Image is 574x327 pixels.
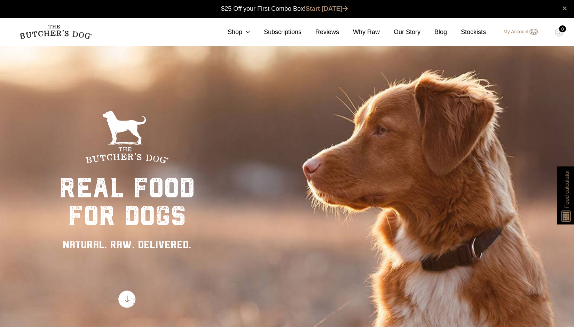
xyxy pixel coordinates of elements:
a: Reviews [301,27,339,37]
a: Why Raw [339,27,380,37]
a: Stockists [447,27,486,37]
div: NATURAL. RAW. DELIVERED. [59,237,195,252]
span: Food calculator [563,170,571,208]
a: Subscriptions [250,27,301,37]
a: Blog [420,27,447,37]
a: close [562,4,567,13]
a: Our Story [380,27,420,37]
a: Shop [214,27,250,37]
img: TBD_Cart-Empty.png [555,28,564,37]
div: 0 [559,25,566,32]
a: Start [DATE] [306,5,348,12]
a: My Account [496,28,537,36]
div: real food for dogs [59,174,195,230]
